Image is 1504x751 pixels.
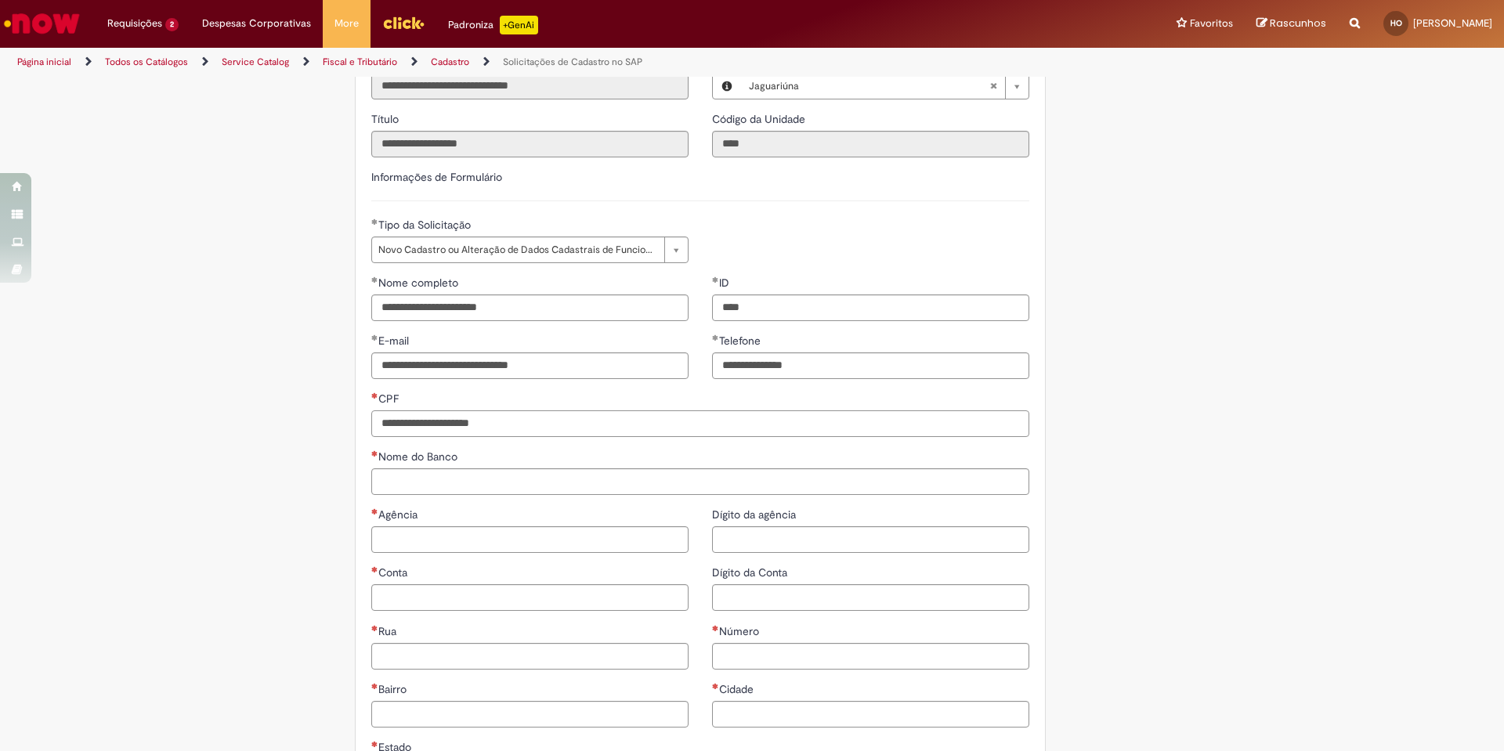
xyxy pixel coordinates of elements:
[741,74,1029,99] a: JaguariúnaLimpar campo Local
[448,16,538,34] div: Padroniza
[712,111,808,127] label: Somente leitura - Código da Unidade
[222,56,289,68] a: Service Catalog
[323,56,397,68] a: Fiscal e Tributário
[719,624,762,638] span: Número
[371,276,378,283] span: Obrigatório Preenchido
[105,56,188,68] a: Todos os Catálogos
[371,683,378,689] span: Necessários
[378,237,656,262] span: Novo Cadastro ou Alteração de Dados Cadastrais de Funcionário
[371,741,378,747] span: Necessários
[107,16,162,31] span: Requisições
[503,56,642,68] a: Solicitações de Cadastro no SAP
[712,701,1029,728] input: Cidade
[749,74,989,99] span: Jaguariúna
[712,526,1029,553] input: Dígito da agência
[371,410,1029,437] input: CPF
[378,218,474,232] span: Tipo da Solicitação
[1270,16,1326,31] span: Rascunhos
[371,111,402,127] label: Somente leitura - Título
[371,566,378,572] span: Necessários
[719,334,764,348] span: Telefone
[378,276,461,290] span: Nome completo
[378,624,399,638] span: Rua
[371,218,378,225] span: Obrigatório Preenchido
[378,565,410,579] span: Conta
[378,392,402,406] span: CPF
[371,170,502,184] label: Informações de Formulário
[712,352,1029,379] input: Telefone
[165,18,179,31] span: 2
[12,48,991,77] ul: Trilhas de página
[371,294,689,321] input: Nome completo
[712,683,719,689] span: Necessários
[371,701,689,728] input: Bairro
[371,584,689,611] input: Conta
[712,643,1029,670] input: Número
[371,625,378,631] span: Necessários
[712,584,1029,611] input: Dígito da Conta
[371,334,378,341] span: Obrigatório Preenchido
[371,73,689,99] input: Email
[712,565,790,579] span: Dígito da Conta
[371,112,402,126] span: Somente leitura - Título
[371,450,378,457] span: Necessários
[431,56,469,68] a: Cadastro
[712,131,1029,157] input: Código da Unidade
[202,16,311,31] span: Despesas Corporativas
[712,334,719,341] span: Obrigatório Preenchido
[371,468,1029,495] input: Nome do Banco
[371,352,689,379] input: E-mail
[378,507,421,522] span: Agência
[1390,18,1402,28] span: HO
[719,682,757,696] span: Cidade
[712,294,1029,321] input: ID
[334,16,359,31] span: More
[371,392,378,399] span: Necessários
[371,643,689,670] input: Rua
[378,334,412,348] span: E-mail
[1413,16,1492,30] span: [PERSON_NAME]
[982,74,1005,99] abbr: Limpar campo Local
[1256,16,1326,31] a: Rascunhos
[17,56,71,68] a: Página inicial
[500,16,538,34] p: +GenAi
[1190,16,1233,31] span: Favoritos
[371,131,689,157] input: Título
[2,8,82,39] img: ServiceNow
[712,625,719,631] span: Necessários
[382,11,425,34] img: click_logo_yellow_360x200.png
[712,112,808,126] span: Somente leitura - Código da Unidade
[371,526,689,553] input: Agência
[378,682,410,696] span: Bairro
[712,276,719,283] span: Obrigatório Preenchido
[371,508,378,515] span: Necessários
[378,450,461,464] span: Nome do Banco
[719,276,732,290] span: ID
[713,74,741,99] button: Local, Visualizar este registro Jaguariúna
[712,507,799,522] span: Dígito da agência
